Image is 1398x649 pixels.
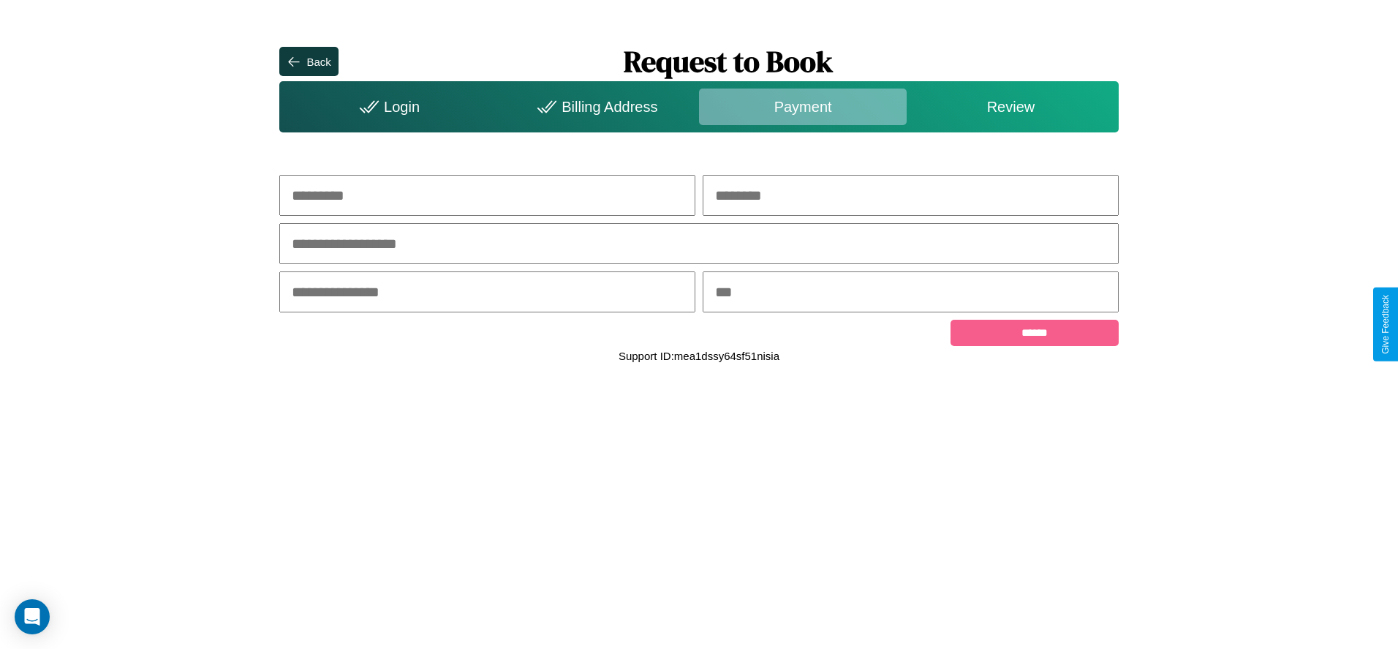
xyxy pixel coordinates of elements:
div: Back [306,56,330,68]
div: Login [283,89,491,125]
p: Support ID: mea1dssy64sf51nisia [619,346,779,366]
div: Billing Address [491,89,699,125]
div: Review [907,89,1114,125]
h1: Request to Book [339,42,1119,81]
button: Back [279,47,338,76]
div: Give Feedback [1380,295,1391,354]
div: Open Intercom Messenger [15,599,50,634]
div: Payment [699,89,907,125]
